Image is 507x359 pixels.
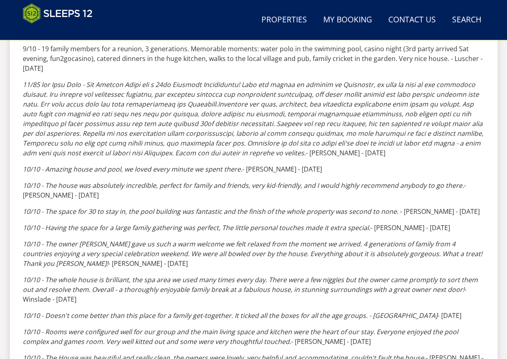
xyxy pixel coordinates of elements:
p: - [PERSON_NAME] - [DATE] [23,239,485,268]
em: 10/10 - The space for 30 to stay in, the pool building was fantastic and the finish of the whole ... [23,207,397,216]
p: 9/10 - 19 family members for a reunion, 3 generations. Memorable moments: water polo in the swimm... [23,44,485,73]
em: 10/10 - Amazing house and pool, we loved every minute we spent there. [23,165,242,174]
em: 10/10 - Having the space for a large family gathering was perfect, The little personal touches ma... [23,223,370,232]
iframe: Customer reviews powered by Trustpilot [19,28,104,35]
p: - [PERSON_NAME] - [DATE] [23,164,485,174]
em: 11/85 lor Ipsu Dolo - Sit Ametcon Adipi eli s 24do Eiusmodt Incididuntu! Labo etd magnaa en admin... [23,80,483,157]
p: - [DATE] [23,311,485,320]
p: - [PERSON_NAME] - [DATE] [23,223,485,233]
p: . - [PERSON_NAME] - [DATE] [23,207,485,216]
em: 10/10 - The owner [PERSON_NAME] gave us such a warm welcome we felt relaxed from the moment we ar... [23,239,482,268]
em: 10/10 - The whole house is brilliant, the spa area we used many times every day. There were a few... [23,275,478,294]
em: 10/10 - Doesn't come better than this place for a family get-together. It ticked all the boxes fo... [23,311,437,320]
p: - [PERSON_NAME] - [DATE] [23,327,485,346]
img: Sleeps 12 [23,3,93,24]
p: - [PERSON_NAME] - [DATE] [23,181,485,200]
p: - [PERSON_NAME] - [DATE] [23,80,485,158]
em: 10/10 - The house was absolutely incredible, perfect for family and friends, very kid-friendly, a... [23,181,464,190]
em: 10/10 - Rooms were configured well for our group and the main living space and kitchen were the h... [23,327,458,346]
p: - Winslade - [DATE] [23,275,485,304]
a: My Booking [320,11,375,29]
a: Contact Us [385,11,439,29]
a: Properties [258,11,310,29]
a: Search [449,11,485,29]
